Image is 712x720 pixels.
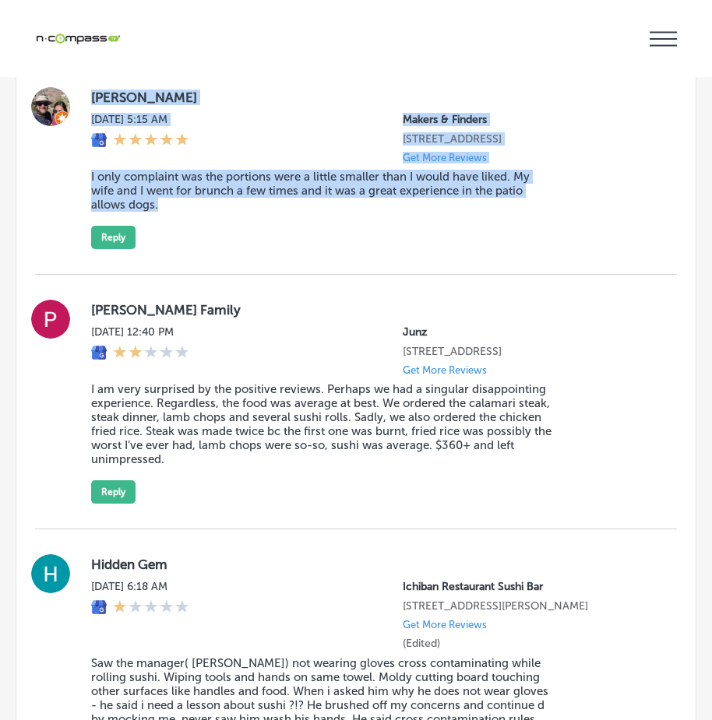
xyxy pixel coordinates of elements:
p: 11211 Dransfeldt Road # 100 [403,345,652,358]
blockquote: I only complaint was the portions were a little smaller than I would have liked. My wife and I we... [91,170,554,212]
div: 5 Stars [113,132,189,149]
label: [DATE] 5:15 AM [91,113,189,126]
img: 660ab0bf-5cc7-4cb8-ba1c-48b5ae0f18e60NCTV_CLogo_TV_Black_-500x88.png [35,31,121,46]
label: [PERSON_NAME] Family [91,302,652,318]
label: [DATE] 6:18 AM [91,580,189,593]
button: Reply [91,226,136,249]
p: 2120 Festival Plaza Drive Unit 140 [403,132,652,146]
label: [DATE] 12:40 PM [91,325,189,339]
div: 2 Stars [113,345,189,362]
p: Makers & Finders [403,113,652,126]
div: 1 Star [113,599,189,616]
button: Reply [91,480,136,504]
label: (Edited) [403,637,440,650]
p: 2724 Stickney Point Rd [403,599,652,613]
p: Get More Reviews [403,152,487,163]
p: Get More Reviews [403,619,487,630]
p: Get More Reviews [403,364,487,376]
p: Ichiban Restaurant Sushi Bar [403,580,652,593]
blockquote: I am very surprised by the positive reviews. Perhaps we had a singular disappointing experience. ... [91,382,554,466]
label: Hidden Gem [91,557,652,572]
p: Junz [403,325,652,339]
label: [PERSON_NAME] [91,90,652,105]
